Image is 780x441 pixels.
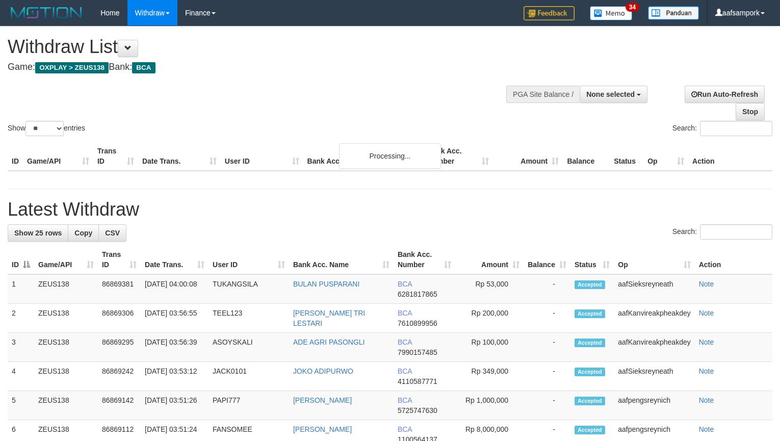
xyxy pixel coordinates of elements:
[293,280,359,288] a: BULAN PUSPARANI
[398,377,437,385] span: Copy 4110587771 to clipboard
[8,362,34,391] td: 4
[209,304,289,333] td: TEEL123
[93,142,138,171] th: Trans ID
[289,245,394,274] th: Bank Acc. Name: activate to sort column ascending
[398,319,437,327] span: Copy 7610899956 to clipboard
[455,304,524,333] td: Rp 200,000
[699,338,714,346] a: Note
[68,224,99,242] a: Copy
[141,245,209,274] th: Date Trans.: activate to sort column ascending
[614,274,694,304] td: aafSieksreyneath
[398,290,437,298] span: Copy 6281817865 to clipboard
[524,6,575,20] img: Feedback.jpg
[34,245,98,274] th: Game/API: activate to sort column ascending
[423,142,493,171] th: Bank Acc. Number
[105,229,120,237] span: CSV
[138,142,221,171] th: Date Trans.
[25,121,64,136] select: Showentries
[209,274,289,304] td: TUKANGSILA
[303,142,424,171] th: Bank Acc. Name
[563,142,610,171] th: Balance
[398,406,437,414] span: Copy 5725747630 to clipboard
[98,274,141,304] td: 86869381
[590,6,633,20] img: Button%20Memo.svg
[700,121,772,136] input: Search:
[575,368,605,376] span: Accepted
[736,103,765,120] a: Stop
[688,142,772,171] th: Action
[8,5,85,20] img: MOTION_logo.png
[398,338,412,346] span: BCA
[614,245,694,274] th: Op: activate to sort column ascending
[575,426,605,434] span: Accepted
[493,142,563,171] th: Amount
[524,245,570,274] th: Balance: activate to sort column ascending
[614,304,694,333] td: aafKanvireakpheakdey
[524,391,570,420] td: -
[8,121,85,136] label: Show entries
[14,229,62,237] span: Show 25 rows
[8,62,510,72] h4: Game: Bank:
[398,367,412,375] span: BCA
[98,245,141,274] th: Trans ID: activate to sort column ascending
[209,362,289,391] td: JACK0101
[141,304,209,333] td: [DATE] 03:56:55
[524,333,570,362] td: -
[695,245,772,274] th: Action
[455,362,524,391] td: Rp 349,000
[293,367,353,375] a: JOKO ADIPURWO
[398,348,437,356] span: Copy 7990157485 to clipboard
[141,333,209,362] td: [DATE] 03:56:39
[610,142,643,171] th: Status
[8,224,68,242] a: Show 25 rows
[699,396,714,404] a: Note
[506,86,580,103] div: PGA Site Balance /
[209,391,289,420] td: PAPI777
[614,391,694,420] td: aafpengsreynich
[34,391,98,420] td: ZEUS138
[209,245,289,274] th: User ID: activate to sort column ascending
[626,3,639,12] span: 34
[672,121,772,136] label: Search:
[293,309,365,327] a: [PERSON_NAME] TRI LESTARI
[8,304,34,333] td: 2
[35,62,109,73] span: OXPLAY > ZEUS138
[98,304,141,333] td: 86869306
[293,396,352,404] a: [PERSON_NAME]
[293,338,365,346] a: ADE AGRI PASONGLI
[34,274,98,304] td: ZEUS138
[455,274,524,304] td: Rp 53,000
[575,280,605,289] span: Accepted
[575,339,605,347] span: Accepted
[293,425,352,433] a: [PERSON_NAME]
[74,229,92,237] span: Copy
[8,333,34,362] td: 3
[8,274,34,304] td: 1
[575,397,605,405] span: Accepted
[580,86,647,103] button: None selected
[98,362,141,391] td: 86869242
[672,224,772,240] label: Search:
[700,224,772,240] input: Search:
[8,37,510,57] h1: Withdraw List
[614,333,694,362] td: aafKanvireakpheakdey
[398,280,412,288] span: BCA
[455,245,524,274] th: Amount: activate to sort column ascending
[398,309,412,317] span: BCA
[141,362,209,391] td: [DATE] 03:53:12
[141,274,209,304] td: [DATE] 04:00:08
[339,143,441,169] div: Processing...
[394,245,455,274] th: Bank Acc. Number: activate to sort column ascending
[643,142,688,171] th: Op
[221,142,303,171] th: User ID
[98,224,126,242] a: CSV
[398,425,412,433] span: BCA
[455,333,524,362] td: Rp 100,000
[98,391,141,420] td: 86869142
[34,362,98,391] td: ZEUS138
[98,333,141,362] td: 86869295
[8,142,23,171] th: ID
[8,391,34,420] td: 5
[398,396,412,404] span: BCA
[586,90,635,98] span: None selected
